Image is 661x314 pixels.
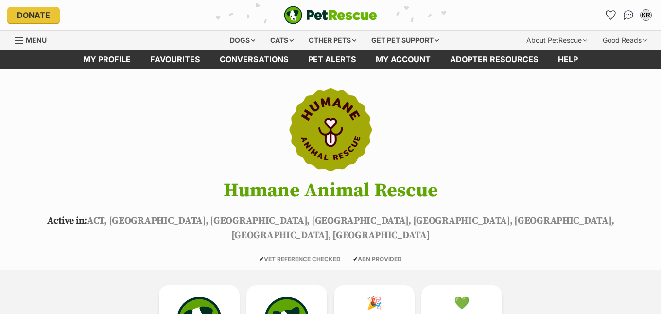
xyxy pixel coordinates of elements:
icon: ✔ [353,255,358,262]
span: VET REFERENCE CHECKED [259,255,341,262]
icon: ✔ [259,255,264,262]
span: ABN PROVIDED [353,255,402,262]
div: Good Reads [596,31,654,50]
a: conversations [210,50,298,69]
a: Adopter resources [440,50,548,69]
a: Menu [15,31,53,48]
a: Pet alerts [298,50,366,69]
span: Active in: [47,215,87,227]
span: Menu [26,36,47,44]
div: KR [641,10,651,20]
button: My account [638,7,654,23]
div: Cats [263,31,300,50]
div: Get pet support [365,31,446,50]
ul: Account quick links [603,7,654,23]
a: My profile [73,50,140,69]
a: Favourites [140,50,210,69]
a: Help [548,50,588,69]
div: 💚 [454,296,470,310]
div: Dogs [223,31,262,50]
a: My account [366,50,440,69]
a: Favourites [603,7,619,23]
a: Conversations [621,7,636,23]
img: logo-e224e6f780fb5917bec1dbf3a21bbac754714ae5b6737aabdf751b685950b380.svg [284,6,377,24]
div: 🎉 [366,296,382,310]
a: PetRescue [284,6,377,24]
img: chat-41dd97257d64d25036548639549fe6c8038ab92f7586957e7f3b1b290dea8141.svg [624,10,634,20]
div: Other pets [302,31,363,50]
div: About PetRescue [520,31,594,50]
img: Humane Animal Rescue [275,88,386,171]
a: Donate [7,7,60,23]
